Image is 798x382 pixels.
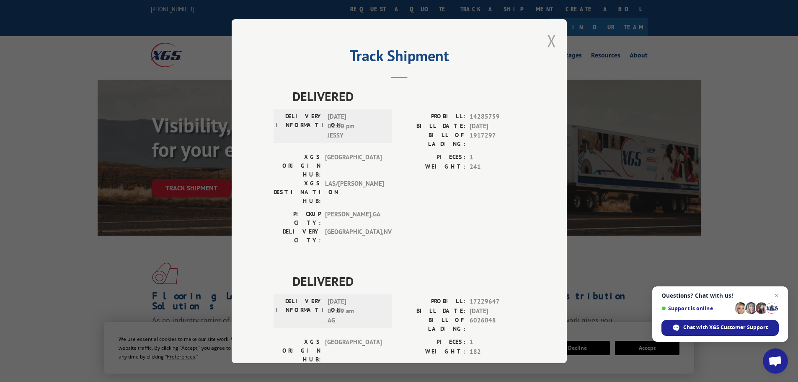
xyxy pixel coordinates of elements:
div: Chat with XGS Customer Support [661,320,779,336]
span: 14285759 [470,112,525,122]
span: 1 [470,338,525,347]
label: BILL DATE: [399,121,465,131]
label: BILL OF LADING: [399,316,465,333]
span: 1917297 [470,131,525,148]
span: [DATE] [470,121,525,131]
span: 182 [470,347,525,356]
span: 241 [470,162,525,172]
span: LAS/[PERSON_NAME] [325,179,382,205]
span: Close chat [772,291,782,301]
span: 6026048 [470,316,525,333]
label: PROBILL: [399,112,465,122]
label: WEIGHT: [399,347,465,356]
span: [DATE] 07:29 am AG [328,297,384,325]
label: BILL DATE: [399,306,465,316]
span: [PERSON_NAME] , GA [325,210,382,227]
label: WEIGHT: [399,162,465,172]
label: BILL OF LADING: [399,131,465,148]
span: [DATE] 01:30 pm JESSY [328,112,384,140]
span: DELIVERED [292,272,525,291]
label: DELIVERY CITY: [274,227,321,245]
label: XGS ORIGIN HUB: [274,153,321,179]
div: Open chat [763,348,788,374]
span: [DATE] [470,306,525,316]
span: Support is online [661,305,732,312]
span: [GEOGRAPHIC_DATA] , NV [325,227,382,245]
span: 1 [470,153,525,162]
label: XGS ORIGIN HUB: [274,338,321,364]
h2: Track Shipment [274,50,525,66]
label: XGS DESTINATION HUB: [274,179,321,205]
button: Close modal [547,30,556,52]
span: 17229647 [470,297,525,307]
label: PICKUP CITY: [274,210,321,227]
span: Questions? Chat with us! [661,292,779,299]
span: DELIVERED [292,87,525,106]
label: DELIVERY INFORMATION: [276,297,323,325]
label: PIECES: [399,338,465,347]
span: [GEOGRAPHIC_DATA] [325,338,382,364]
span: Chat with XGS Customer Support [683,324,768,331]
span: [GEOGRAPHIC_DATA] [325,153,382,179]
label: PROBILL: [399,297,465,307]
label: DELIVERY INFORMATION: [276,112,323,140]
label: PIECES: [399,153,465,162]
